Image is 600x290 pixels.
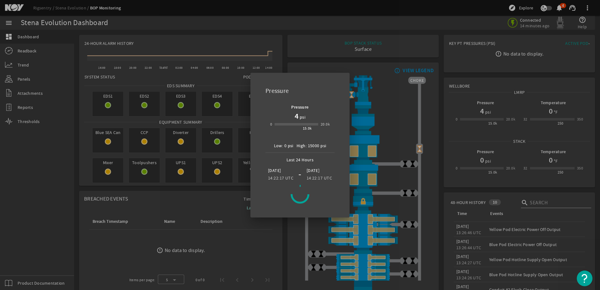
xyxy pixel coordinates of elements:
legacy-datetime-component: 14:22:17 UTC [307,175,332,181]
div: High: 15000 psi [297,142,326,149]
button: Open Resource Center [577,271,592,286]
div: 0 [270,121,272,127]
div: Low: 0 psi [274,142,293,149]
span: psi [298,113,305,121]
h1: 4 [295,111,298,121]
b: Pressure [291,104,309,110]
span: Last 24 Hours [283,153,317,164]
div: 15.0k [303,125,312,132]
legacy-datetime-component: [DATE] [268,168,281,173]
div: - [296,170,304,178]
legacy-datetime-component: 14:22:17 UTC [268,175,293,181]
div: Pressure [258,80,342,99]
div: 20.0k [321,121,330,127]
legacy-datetime-component: [DATE] [307,168,320,173]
